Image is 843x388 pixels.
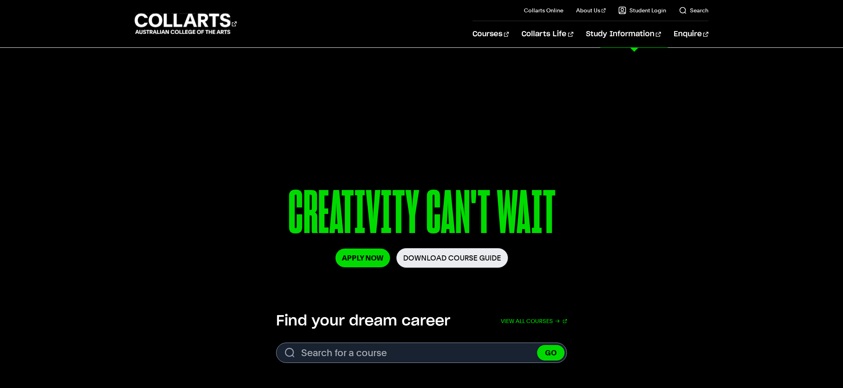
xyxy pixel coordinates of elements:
[276,343,567,363] form: Search
[276,343,567,363] input: Search for a course
[586,21,661,47] a: Study Information
[618,6,666,14] a: Student Login
[576,6,606,14] a: About Us
[335,249,390,267] a: Apply Now
[524,6,563,14] a: Collarts Online
[521,21,573,47] a: Collarts Life
[679,6,708,14] a: Search
[276,312,450,330] h2: Find your dream career
[501,312,567,330] a: View all courses
[472,21,509,47] a: Courses
[537,345,565,361] button: GO
[396,248,508,268] a: Download Course Guide
[206,182,637,248] p: CREATIVITY CAN'T WAIT
[674,21,708,47] a: Enquire
[135,12,237,35] div: Go to homepage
